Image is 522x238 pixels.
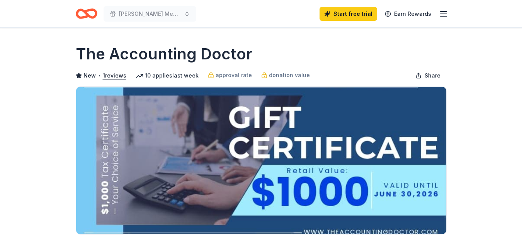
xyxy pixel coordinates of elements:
button: 1reviews [103,71,126,80]
span: • [98,73,100,79]
span: New [83,71,96,80]
button: [PERSON_NAME] Memorial Golf Outing & Tricky Tray [104,6,196,22]
img: Image for The Accounting Doctor [76,87,446,234]
a: Home [76,5,97,23]
h1: The Accounting Doctor [76,43,252,65]
a: Earn Rewards [380,7,436,21]
a: approval rate [208,71,252,80]
span: [PERSON_NAME] Memorial Golf Outing & Tricky Tray [119,9,181,19]
span: Share [425,71,440,80]
a: donation value [261,71,310,80]
div: 10 applies last week [136,71,199,80]
span: donation value [269,71,310,80]
a: Start free trial [320,7,377,21]
button: Share [409,68,447,83]
span: approval rate [216,71,252,80]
